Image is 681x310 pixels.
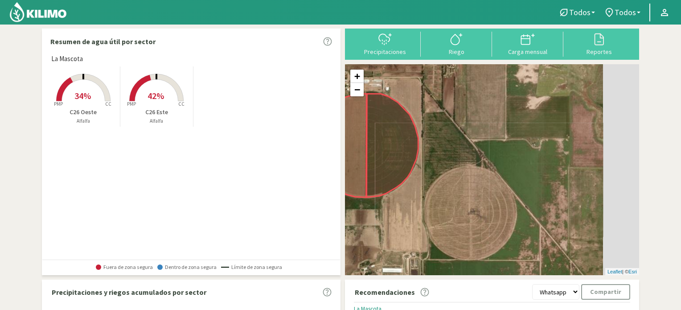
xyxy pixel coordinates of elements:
[421,32,492,55] button: Riego
[179,101,185,107] tspan: CC
[50,36,156,47] p: Resumen de agua útil por sector
[148,90,164,101] span: 42%
[605,268,639,276] div: | ©
[563,32,635,55] button: Reportes
[628,269,637,274] a: Esri
[51,54,83,64] span: La Mascota
[96,264,153,270] span: Fuera de zona segura
[607,269,622,274] a: Leaflet
[105,101,111,107] tspan: CC
[355,287,415,298] p: Recomendaciones
[350,70,364,83] a: Zoom in
[74,90,91,101] span: 34%
[349,32,421,55] button: Precipitaciones
[120,107,193,117] p: C26 Este
[52,287,206,298] p: Precipitaciones y riegos acumulados por sector
[127,101,136,107] tspan: PMP
[615,8,636,17] span: Todos
[9,1,67,23] img: Kilimo
[423,49,489,55] div: Riego
[566,49,632,55] div: Reportes
[120,117,193,125] p: Alfalfa
[54,101,63,107] tspan: PMP
[157,264,217,270] span: Dentro de zona segura
[492,32,563,55] button: Carga mensual
[352,49,418,55] div: Precipitaciones
[569,8,591,17] span: Todos
[47,107,120,117] p: C26 Oeste
[350,83,364,96] a: Zoom out
[47,117,120,125] p: Alfalfa
[221,264,282,270] span: Límite de zona segura
[495,49,561,55] div: Carga mensual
